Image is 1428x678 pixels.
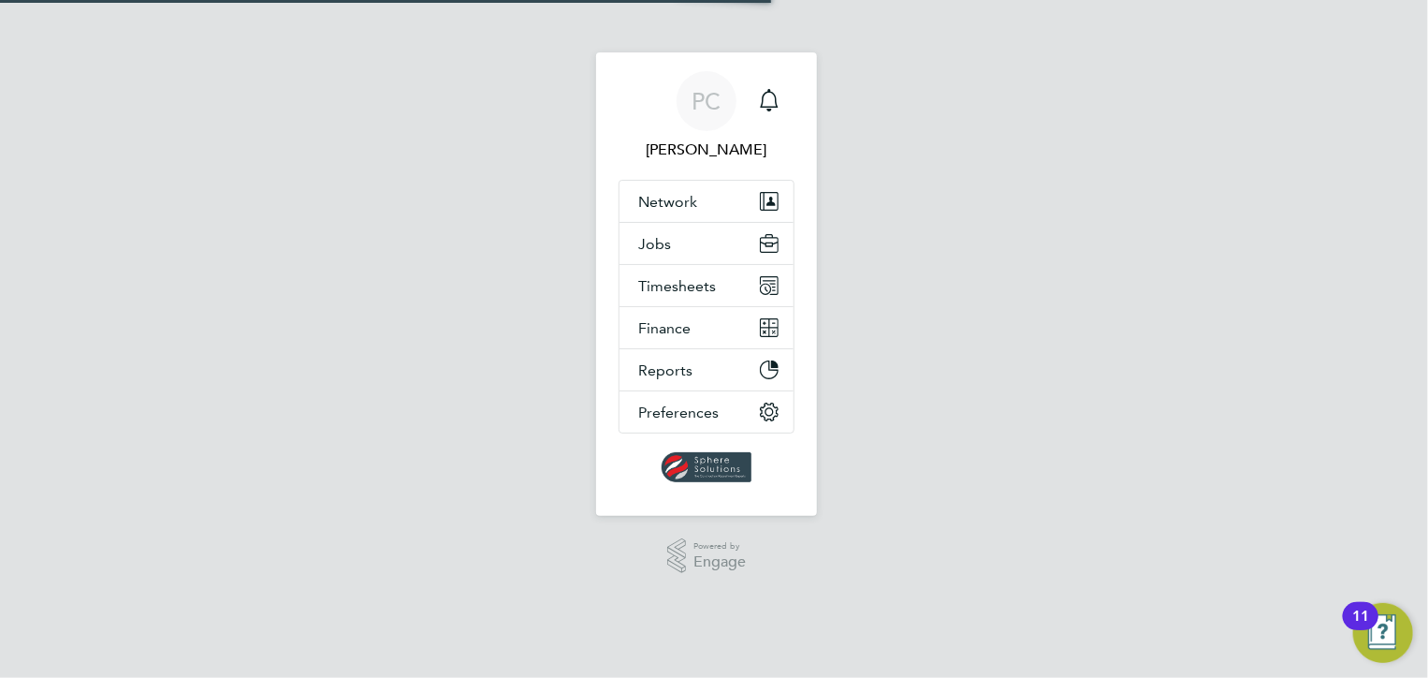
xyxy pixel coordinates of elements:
[619,265,794,306] button: Timesheets
[638,361,692,379] span: Reports
[638,319,691,337] span: Finance
[619,307,794,348] button: Finance
[692,89,721,113] span: PC
[619,71,794,161] a: PC[PERSON_NAME]
[1353,603,1413,663] button: Open Resource Center, 11 new notifications
[638,404,719,421] span: Preferences
[619,391,794,433] button: Preferences
[619,223,794,264] button: Jobs
[596,52,817,516] nav: Main navigation
[638,235,671,253] span: Jobs
[1352,616,1369,641] div: 11
[619,452,794,482] a: Go to home page
[619,349,794,391] button: Reports
[667,538,747,574] a: Powered byEngage
[638,193,697,211] span: Network
[619,139,794,161] span: Paul Cunningham
[693,554,746,570] span: Engage
[693,538,746,554] span: Powered by
[662,452,752,482] img: spheresolutions-logo-retina.png
[638,277,716,295] span: Timesheets
[619,181,794,222] button: Network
